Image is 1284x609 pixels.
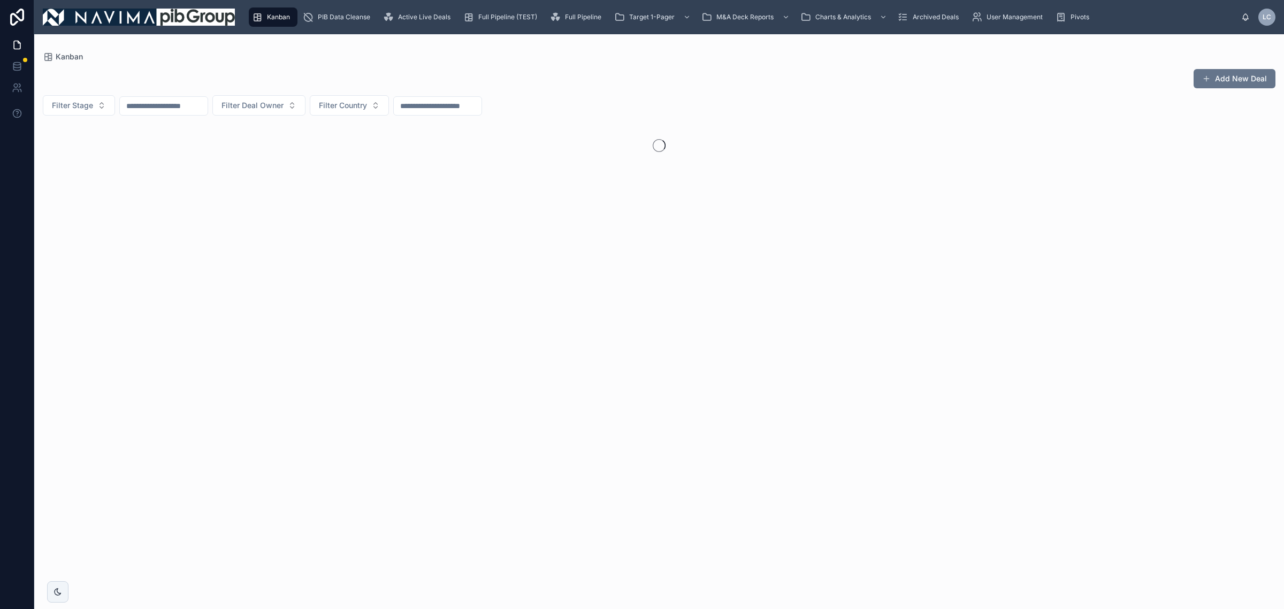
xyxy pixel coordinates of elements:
[987,13,1043,21] span: User Management
[565,13,601,21] span: Full Pipeline
[43,95,115,116] button: Select Button
[319,100,367,111] span: Filter Country
[318,13,370,21] span: PIB Data Cleanse
[698,7,795,27] a: M&A Deck Reports
[913,13,959,21] span: Archived Deals
[56,51,83,62] span: Kanban
[398,13,450,21] span: Active Live Deals
[968,7,1050,27] a: User Management
[895,7,966,27] a: Archived Deals
[243,5,1241,29] div: scrollable content
[815,13,871,21] span: Charts & Analytics
[716,13,774,21] span: M&A Deck Reports
[1194,69,1275,88] button: Add New Deal
[1071,13,1089,21] span: Pivots
[300,7,378,27] a: PIB Data Cleanse
[611,7,696,27] a: Target 1-Pager
[478,13,537,21] span: Full Pipeline (TEST)
[310,95,389,116] button: Select Button
[212,95,305,116] button: Select Button
[1263,13,1271,21] span: LC
[460,7,545,27] a: Full Pipeline (TEST)
[267,13,290,21] span: Kanban
[43,51,83,62] a: Kanban
[547,7,609,27] a: Full Pipeline
[629,13,675,21] span: Target 1-Pager
[43,9,235,26] img: App logo
[249,7,297,27] a: Kanban
[1052,7,1097,27] a: Pivots
[52,100,93,111] span: Filter Stage
[221,100,284,111] span: Filter Deal Owner
[797,7,892,27] a: Charts & Analytics
[380,7,458,27] a: Active Live Deals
